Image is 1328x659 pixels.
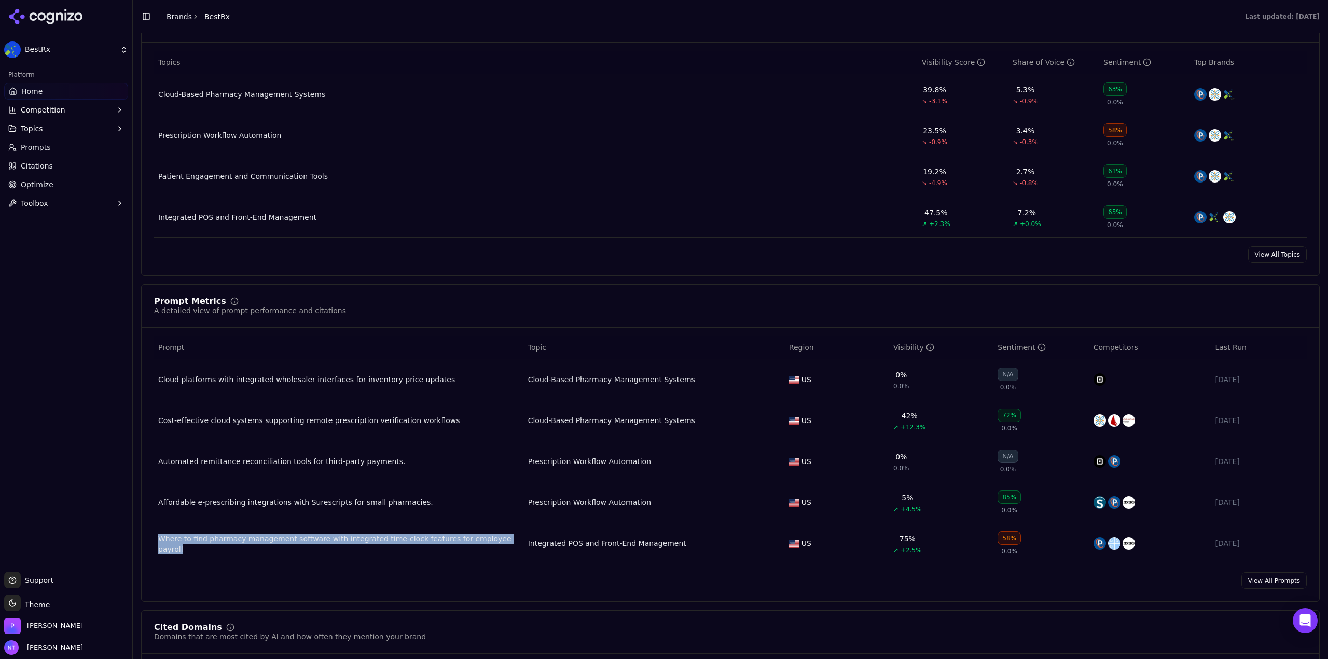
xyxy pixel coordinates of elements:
th: shareOfVoice [1008,51,1099,74]
span: Competition [21,105,65,115]
div: 61% [1103,164,1127,178]
div: 85% [998,490,1021,504]
span: ↘ [1013,97,1018,105]
span: 0.0% [1107,98,1123,106]
span: US [801,456,811,467]
img: US flag [789,499,799,507]
img: US flag [789,458,799,466]
span: +2.3% [929,220,950,228]
span: -0.8% [1020,179,1038,187]
a: Cloud platforms with integrated wholesaler interfaces for inventory price updates [158,374,520,385]
span: 0.0% [1000,465,1016,473]
img: cerner [1123,414,1135,427]
a: Integrated POS and Front-End Management [158,212,316,222]
div: Prescription Workflow Automation [528,497,651,508]
span: US [801,374,811,385]
a: Brands [167,12,192,21]
span: -0.9% [1020,97,1038,105]
span: Theme [21,600,50,609]
img: redsail technologies [1108,414,1120,427]
button: Open organization switcher [4,618,83,634]
a: Patient Engagement and Communication Tools [158,171,328,181]
span: 0.0% [893,464,909,472]
a: Enable Validation [4,58,63,67]
div: Visibility [893,342,934,353]
button: Open user button [4,640,83,655]
span: ↘ [922,138,927,146]
h5: Bazaarvoice Analytics content is not detected on this page. [4,25,151,41]
a: Prompts [4,139,128,156]
img: bestrx [1223,129,1236,142]
th: Region [785,336,889,359]
img: Nate Tower [4,640,19,655]
button: Topics [4,120,128,137]
div: 2.7% [1016,166,1035,177]
span: 0.0% [1000,383,1016,391]
a: Where to find pharmacy management software with integrated time-clock features for employee payroll [158,534,520,554]
span: +2.5% [901,546,922,554]
th: Topic [524,336,785,359]
nav: breadcrumb [167,11,230,22]
span: US [801,497,811,508]
span: Home [21,86,43,96]
a: Affordable e-prescribing integrations with Surescripts for small pharmacies. [158,497,520,508]
img: bestrx [1223,88,1236,101]
a: Citations [4,158,128,174]
img: US flag [789,540,799,548]
span: Topics [158,57,181,67]
div: 42% [902,411,918,421]
a: Automated remittance reconciliation tools for third-party payments. [158,456,520,467]
div: 75% [900,534,916,544]
div: Data table [154,51,1307,238]
div: 5% [902,493,913,503]
span: Toolbox [21,198,48,208]
img: primerx [1094,414,1106,427]
div: N/A [998,368,1018,381]
img: surescripts [1094,496,1106,509]
th: sentiment [1099,51,1190,74]
div: 19.2% [923,166,946,177]
span: 0.0% [1001,547,1017,555]
div: Data table [154,336,1307,564]
div: N/A [998,450,1018,463]
img: rx30 [1123,496,1135,509]
div: 47.5% [924,207,947,218]
span: ↘ [1013,138,1018,146]
div: Cloud-Based Pharmacy Management Systems [528,374,695,385]
div: Sentiment [998,342,1045,353]
a: Integrated POS and Front-End Management [528,538,686,549]
span: Competitors [1094,342,1138,353]
div: Open Intercom Messenger [1293,608,1318,633]
span: Optimize [21,179,53,190]
th: sentiment [993,336,1089,359]
span: Support [21,575,53,585]
img: bestrx [1209,211,1221,223]
button: Competition [4,102,128,118]
span: ↘ [922,97,927,105]
div: 58% [998,531,1021,545]
div: Last updated: [DATE] [1245,12,1320,21]
a: Cloud-Based Pharmacy Management Systems [158,89,325,100]
a: Cost-effective cloud systems supporting remote prescription verification workflows [158,415,520,426]
img: US flag [789,417,799,425]
img: primerx [1209,129,1221,142]
span: Topics [21,123,43,134]
a: Prescription Workflow Automation [158,130,281,141]
span: 0.0% [1001,506,1017,514]
div: Prompt Metrics [154,297,226,305]
div: Domains that are most cited by AI and how often they mention your brand [154,632,426,642]
span: ↗ [893,546,898,554]
a: Home [4,83,128,100]
th: brandMentionRate [889,336,993,359]
img: BestRx [4,41,21,58]
div: 72% [998,409,1021,422]
div: 63% [1103,82,1127,96]
span: 0.0% [1001,424,1017,432]
th: Prompt [154,336,524,359]
img: pioneerrx [1194,129,1207,142]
